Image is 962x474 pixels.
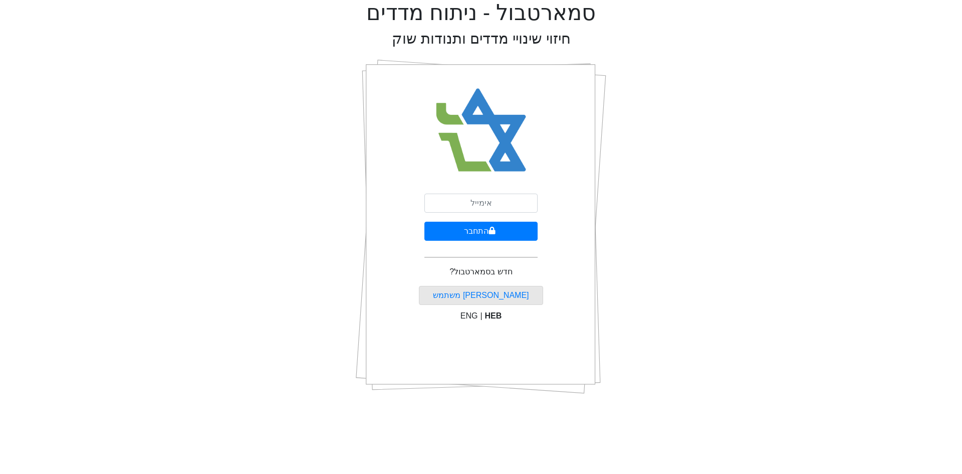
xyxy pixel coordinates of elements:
[449,266,512,278] p: חדש בסמארטבול?
[392,30,571,48] h2: חיזוי שינויי מדדים ותנודות שוק
[424,194,538,213] input: אימייל
[424,222,538,241] button: התחבר
[419,286,544,305] button: [PERSON_NAME] משתמש
[433,291,529,299] a: [PERSON_NAME] משתמש
[427,75,536,186] img: Smart Bull
[480,311,482,320] span: |
[485,311,502,320] span: HEB
[460,311,478,320] span: ENG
